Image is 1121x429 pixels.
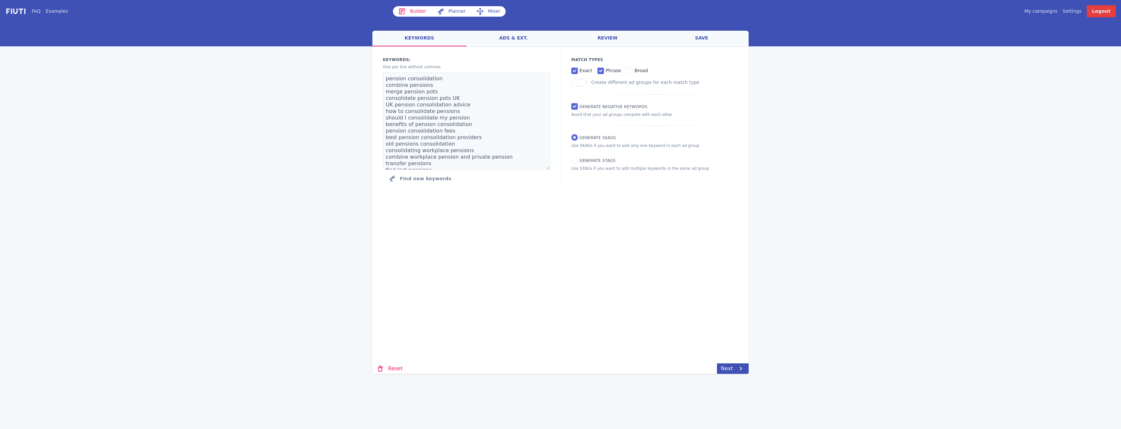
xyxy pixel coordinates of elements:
a: ads & ext. [466,31,560,46]
p: One per line without commas [383,64,550,70]
input: Generate Negative keywords [571,103,578,110]
p: Match Types [571,57,738,63]
a: review [560,31,655,46]
span: exact [579,68,592,73]
a: FAQ [32,8,41,15]
span: Generate Negative keywords [579,104,647,109]
a: Examples [46,8,68,15]
a: My campaigns [1024,8,1057,15]
span: Generate STAGs [579,158,615,163]
a: Planner [431,6,471,17]
p: Use SKAGs if you want to add only one keyword in each ad group [571,143,738,149]
input: phrase [597,68,604,74]
input: broad [626,68,633,74]
a: Settings [1063,8,1081,15]
p: Use STAGs if you want to add multiple keywords in the same ad group [571,166,738,171]
label: Create different ad groups for each match type [591,80,699,85]
p: Avoid that your ad groups compete with each other [571,112,738,118]
span: Generate SKAGs [579,135,616,140]
a: save [655,31,749,46]
img: f731f27.png [5,8,26,15]
a: Logout [1087,5,1116,17]
label: Keywords: [383,57,550,63]
a: Builder [393,6,431,17]
input: Generate STAGs [571,157,578,164]
input: exact [571,68,578,74]
span: broad [635,68,648,73]
a: keywords [372,31,466,46]
a: Reset [372,363,407,374]
a: Next [717,363,749,374]
button: Click to find new keywords related to those above [383,172,457,185]
span: phrase [606,68,621,73]
input: Generate SKAGs [571,134,578,141]
a: Mixer [471,6,506,17]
